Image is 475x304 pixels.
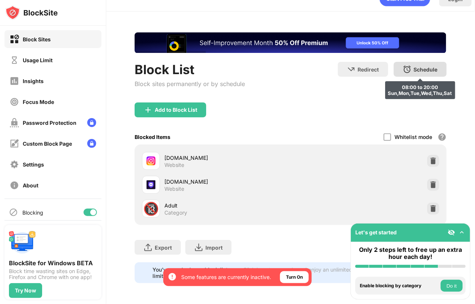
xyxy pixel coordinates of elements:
[10,56,19,65] img: time-usage-off.svg
[22,209,43,216] div: Blocking
[9,208,18,217] img: blocking-icon.svg
[164,154,290,162] div: [DOMAIN_NAME]
[358,66,379,73] div: Redirect
[152,266,237,279] div: You’ve reached your block list limit.
[135,134,170,140] div: Blocked Items
[164,209,187,216] div: Category
[10,118,19,127] img: password-protection-off.svg
[23,120,76,126] div: Password Protection
[23,161,44,168] div: Settings
[155,244,172,251] div: Export
[23,78,44,84] div: Insights
[23,182,38,189] div: About
[87,118,96,127] img: lock-menu.svg
[164,186,184,192] div: Website
[355,229,397,235] div: Let's get started
[10,76,19,86] img: insights-off.svg
[23,36,51,42] div: Block Sites
[164,202,290,209] div: Adult
[155,107,197,113] div: Add to Block List
[395,134,432,140] div: Whitelist mode
[242,266,368,279] div: Click here to upgrade and enjoy an unlimited block list.
[87,139,96,148] img: lock-menu.svg
[181,273,271,281] div: Some features are currently inactive.
[5,5,58,20] img: logo-blocksite.svg
[388,84,452,90] div: 08:00 to 20:00
[286,273,303,281] div: Turn On
[135,80,245,88] div: Block sites permanently or by schedule
[23,99,54,105] div: Focus Mode
[23,140,72,147] div: Custom Block Page
[9,259,97,267] div: BlockSite for Windows BETA
[441,280,463,292] button: Do it
[10,35,19,44] img: block-on.svg
[414,66,438,73] div: Schedule
[135,32,446,53] iframe: Banner
[9,229,36,256] img: push-desktop.svg
[388,90,452,96] div: Sun,Mon,Tue,Wed,Thu,Sat
[448,229,455,236] img: eye-not-visible.svg
[205,244,223,251] div: Import
[458,229,466,236] img: omni-setup-toggle.svg
[10,139,19,148] img: customize-block-page-off.svg
[10,160,19,169] img: settings-off.svg
[10,97,19,107] img: focus-off.svg
[10,181,19,190] img: about-off.svg
[360,283,439,288] div: Enable blocking by category
[164,162,184,168] div: Website
[15,288,36,294] div: Try Now
[168,272,177,281] img: error-circle-white.svg
[9,268,97,280] div: Block time wasting sites on Edge, Firefox and Chrome with one app!
[143,201,159,216] div: 🔞
[164,178,290,186] div: [DOMAIN_NAME]
[147,180,155,189] img: favicons
[135,62,245,77] div: Block List
[23,57,53,63] div: Usage Limit
[147,156,155,165] img: favicons
[355,246,466,260] div: Only 2 steps left to free up an extra hour each day!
